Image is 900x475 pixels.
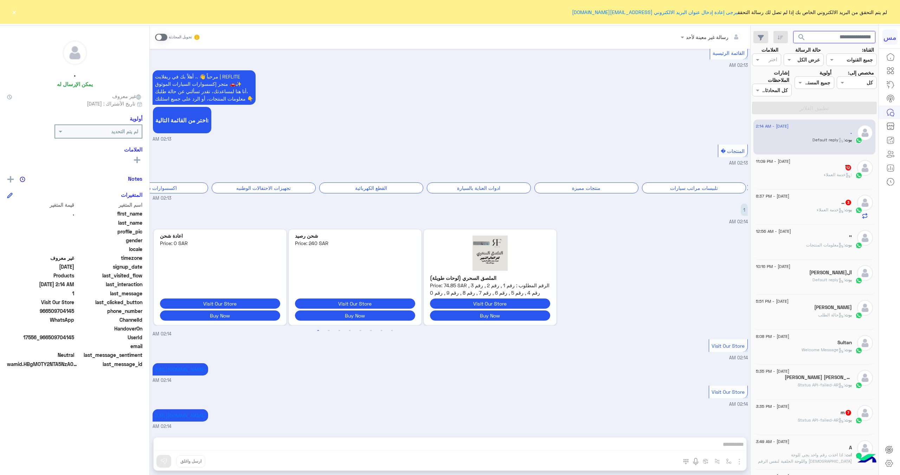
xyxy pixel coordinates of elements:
[160,239,280,247] span: Price: 0 SAR
[806,242,845,248] span: : معلومات المنتجات
[7,237,74,244] span: null
[756,263,790,270] span: [DATE] - 10:16 PM
[721,148,745,154] span: المنتجات �
[76,351,143,359] span: last_message_sentiment
[848,69,874,76] label: مخصص إلى:
[845,347,852,352] span: بوت
[153,363,208,375] p: 24/8/2025, 2:14 AM
[756,368,789,374] span: [DATE] - 5:35 PM
[7,360,77,368] span: wamid.HBgMOTY2NTA5NzA0MTQ1FQIAEhggOEY3RkZFNkU5QkQ2MkY2OTM5OThDM0I2MUU3MTFGMzQA
[153,377,171,384] span: 02:14 AM
[7,245,74,253] span: null
[798,382,845,387] span: : Status API-failed-AR
[846,452,852,457] span: انت
[854,447,879,471] img: hulul-logo.png
[712,343,745,349] span: Visit Our Store
[325,327,332,334] button: 2 of 4
[76,228,143,235] span: profile_pic
[128,175,142,182] h6: Notes
[857,265,873,281] img: defaultAdmin.png
[857,405,873,421] img: defaultAdmin.png
[846,410,851,416] span: 7
[841,199,852,205] h5: …
[862,46,874,53] label: القناة:
[812,277,845,282] span: : Default reply
[802,347,845,352] span: : Welcome Message
[76,334,143,341] span: UserId
[7,334,74,341] span: 17556_966509704145
[761,46,778,53] label: العلامات
[319,182,423,193] div: القطع الكهربائية
[712,389,745,395] span: Visit Our Store
[855,172,862,179] img: WhatsApp
[7,210,74,217] span: .
[642,182,746,193] div: تلبيسات مراتب سيارات
[849,445,852,451] h5: A
[729,219,748,224] span: 02:14 AM
[295,239,415,247] span: Price: 240 SAR
[76,272,143,279] span: last_visited_flow
[153,331,171,338] span: 02:14 AM
[153,423,171,430] span: 02:14 AM
[849,235,852,240] h5: ''
[845,277,852,282] span: بوت
[7,299,74,306] span: Visit Our Store
[76,237,143,244] span: gender
[153,195,171,202] span: 02:13 AM
[367,327,374,334] button: 6 of 4
[76,342,143,350] span: email
[7,316,74,323] span: 2
[121,192,142,198] h6: المتغيرات
[74,70,76,78] h5: .
[7,307,74,315] span: 966509704145
[76,325,143,332] span: HandoverOn
[76,245,143,253] span: locale
[756,228,791,235] span: [DATE] - 12:56 AM
[756,403,789,410] span: [DATE] - 3:35 PM
[795,46,821,53] label: حالة الرسالة
[315,327,322,334] button: 1 of 4
[846,165,851,171] span: 12
[430,299,550,309] button: Visit Our Store
[837,340,852,346] h5: Sultan
[845,312,852,317] span: بوت
[809,270,852,276] h5: الحمدالله
[336,327,343,334] button: 3 of 4
[845,165,852,171] h5: ًً
[857,335,873,351] img: defaultAdmin.png
[752,69,789,84] label: إشارات الملاحظات
[295,299,415,309] button: Visit Our Store
[7,146,142,153] h6: العلامات
[7,290,74,297] span: 1
[713,50,745,56] span: القائمة الرئيسية
[7,201,74,208] span: قيمة المتغير
[155,412,206,418] a: [URL][DOMAIN_NAME]
[430,282,550,297] span: Price: 74.85 SAR الرقم المطلوب : رقم 1 , رقم 2 , رقم 3 , رقم 4 , رقم 5 , رقم 6 , رقم 7 , رقم 8 , ...
[841,410,852,416] h5: m
[882,30,898,45] div: مس
[153,136,171,143] span: 02:13 AM
[112,92,142,100] span: غير معروف
[76,307,143,315] span: phone_number
[812,137,845,142] span: : Default reply
[153,70,256,105] p: 24/8/2025, 2:13 AM
[729,63,748,68] span: 02:13 AM
[7,351,74,359] span: 0
[855,347,862,354] img: WhatsApp
[845,207,852,212] span: بوت
[818,312,845,317] span: : حالة الطلب
[427,182,531,193] div: ادوات العناية بالسيارة
[798,417,845,423] span: : Status API-failed-AR
[357,327,364,334] button: 5 of 4
[153,409,208,422] p: 24/8/2025, 2:14 AM
[79,360,142,368] span: last_message_id
[756,298,789,304] span: [DATE] - 5:51 PM
[76,281,143,288] span: last_interaction
[845,382,852,387] span: بوت
[430,310,550,321] button: Buy Now
[378,327,385,334] button: 7 of 4
[104,182,208,193] div: اكسسوارات سيارات
[155,117,209,123] span: اختر من القائمة التالية:
[63,41,87,65] img: defaultAdmin.png
[729,355,748,360] span: 02:14 AM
